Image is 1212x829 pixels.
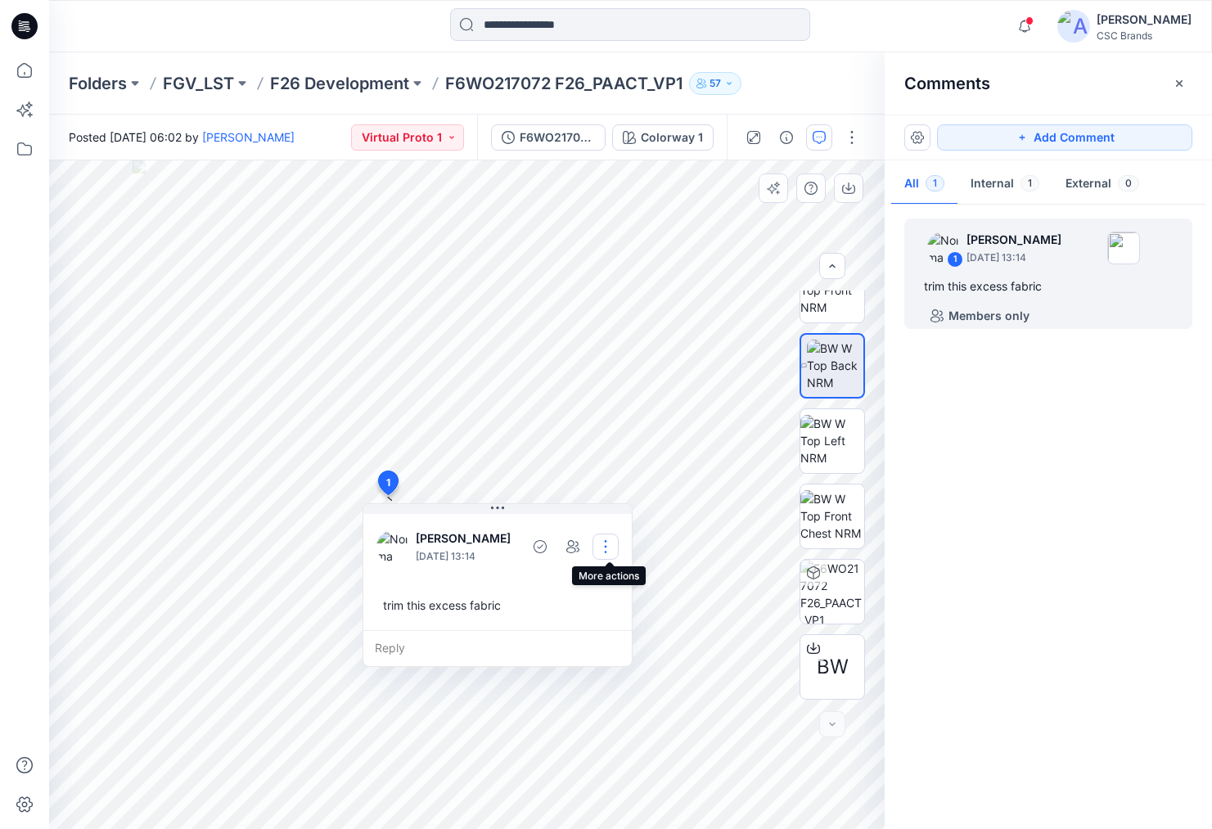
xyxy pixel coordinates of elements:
div: Colorway 1 [641,128,703,146]
button: Internal [957,164,1052,205]
span: Posted [DATE] 06:02 by [69,128,295,146]
button: External [1052,164,1152,205]
span: 1 [386,475,390,490]
div: trim this excess fabric [924,277,1173,296]
img: BW W Top Back NRM [807,340,863,391]
img: BW W Top Left NRM [800,415,864,466]
p: F6WO217072 F26_PAACT_VP1 [445,72,683,95]
a: Folders [69,72,127,95]
div: [PERSON_NAME] [1097,10,1192,29]
p: [DATE] 13:14 [416,548,520,565]
img: BW W Top Front Chest NRM [800,490,864,542]
div: Reply [363,630,632,666]
span: BW [817,652,849,682]
button: Add Comment [937,124,1192,151]
div: trim this excess fabric [376,590,619,620]
button: Colorway 1 [612,124,714,151]
button: F6WO217072 F26_PAACT_VP1 [491,124,606,151]
button: All [891,164,957,205]
p: [PERSON_NAME] [966,230,1061,250]
div: 1 [947,251,963,268]
div: CSC Brands [1097,29,1192,42]
button: 57 [689,72,741,95]
p: Members only [948,306,1030,326]
img: Norma O'brien [376,530,409,563]
p: 57 [710,74,721,92]
span: 0 [1118,175,1139,191]
a: FGV_LST [163,72,234,95]
img: F6WO217072 F26_PAACT_VP1 Colorway 1 [800,560,864,624]
a: [PERSON_NAME] [202,130,295,144]
img: avatar [1057,10,1090,43]
h2: Comments [904,74,990,93]
p: [DATE] 13:14 [966,250,1061,266]
span: 1 [926,175,944,191]
div: F6WO217072 F26_PAACT_VP1 [520,128,595,146]
button: Details [773,124,800,151]
p: [PERSON_NAME] [416,529,520,548]
img: Norma O'brien [927,232,960,264]
button: Members only [924,303,1036,329]
span: 1 [1021,175,1039,191]
a: F26 Development [270,72,409,95]
img: BW W Top Front NRM [800,264,864,316]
